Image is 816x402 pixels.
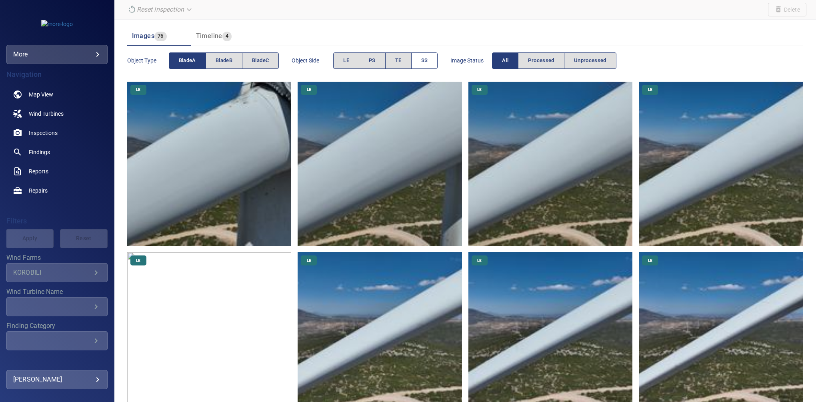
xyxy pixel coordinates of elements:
label: Finding Category [6,323,108,329]
div: Finding Category [6,331,108,350]
a: reports noActive [6,162,108,181]
span: LE [131,87,145,92]
label: Wind Farms [6,255,108,261]
span: bladeC [252,56,269,65]
button: All [492,52,518,69]
span: Object type [127,56,169,64]
div: imageStatus [492,52,616,69]
span: SS [421,56,428,65]
span: LE [643,258,657,263]
span: LE [472,87,486,92]
span: Inspections [29,129,58,137]
span: LE [343,56,349,65]
span: TE [395,56,402,65]
span: Image Status [450,56,492,64]
span: Unable to delete the inspection due to your user permissions [768,3,806,16]
span: Repairs [29,187,48,195]
span: LE [643,87,657,92]
div: Wind Farms [6,263,108,282]
span: 76 [154,32,167,41]
span: LE [472,258,486,263]
span: 4 [222,32,232,41]
button: TE [385,52,412,69]
a: windturbines noActive [6,104,108,123]
div: Unable to reset the inspection due to your user permissions [124,2,197,16]
a: repairs noActive [6,181,108,200]
span: LE [302,87,316,92]
div: more [6,45,108,64]
div: more [13,48,101,61]
span: Reports [29,167,48,175]
span: LE [302,258,316,263]
span: bladeB [216,56,232,65]
span: Timeline [196,32,222,40]
span: PS [369,56,376,65]
span: Findings [29,148,50,156]
button: SS [411,52,438,69]
button: bladeC [242,52,279,69]
button: bladeA [169,52,206,69]
em: Reset inspection [137,6,184,13]
a: map noActive [6,85,108,104]
a: inspections noActive [6,123,108,143]
div: objectSide [333,52,438,69]
button: LE [333,52,359,69]
span: All [502,56,508,65]
img: more-logo [41,20,73,28]
div: Wind Turbine Name [6,297,108,316]
span: LE [131,258,145,263]
span: Processed [528,56,554,65]
span: Images [132,32,154,40]
span: Object Side [292,56,333,64]
span: Unprocessed [574,56,606,65]
h4: Navigation [6,70,108,78]
button: Unprocessed [564,52,616,69]
div: objectType [169,52,279,69]
label: Wind Turbine Name [6,289,108,295]
span: Wind Turbines [29,110,64,118]
span: Map View [29,90,53,98]
span: bladeA [179,56,196,65]
h4: Filters [6,217,108,225]
button: Processed [518,52,564,69]
button: bladeB [206,52,242,69]
a: findings noActive [6,143,108,162]
label: Finding Type [6,357,108,363]
div: KOROBILI [13,269,91,276]
div: Reset inspection [124,2,197,16]
button: PS [359,52,386,69]
div: [PERSON_NAME] [13,373,101,386]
